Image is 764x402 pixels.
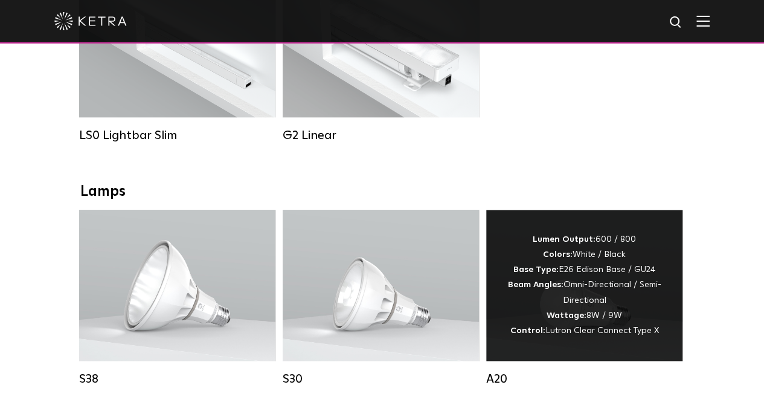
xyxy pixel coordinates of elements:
strong: Control: [510,326,545,335]
div: S30 [283,372,479,386]
a: S38 Lumen Output:1100Colors:White / BlackBase Type:E26 Edison Base / GU24Beam Angles:10° / 25° / ... [79,210,275,386]
img: Hamburger%20Nav.svg [696,15,710,27]
div: LS0 Lightbar Slim [79,128,275,143]
div: A20 [486,372,682,386]
span: Lutron Clear Connect Type X [545,326,659,335]
div: 600 / 800 White / Black E26 Edison Base / GU24 Omni-Directional / Semi-Directional 8W / 9W [504,232,664,339]
img: search icon [669,15,684,30]
strong: Colors: [543,250,573,259]
strong: Beam Angles: [508,280,563,289]
strong: Wattage: [547,311,586,320]
a: S30 Lumen Output:1100Colors:White / BlackBase Type:E26 Edison Base / GU24Beam Angles:15° / 25° / ... [283,210,479,386]
div: Lamps [80,183,684,201]
div: S38 [79,372,275,386]
div: G2 Linear [283,128,479,143]
a: A20 Lumen Output:600 / 800Colors:White / BlackBase Type:E26 Edison Base / GU24Beam Angles:Omni-Di... [486,210,682,386]
strong: Lumen Output: [533,235,595,244]
img: ketra-logo-2019-white [54,12,127,30]
strong: Base Type: [513,265,559,274]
